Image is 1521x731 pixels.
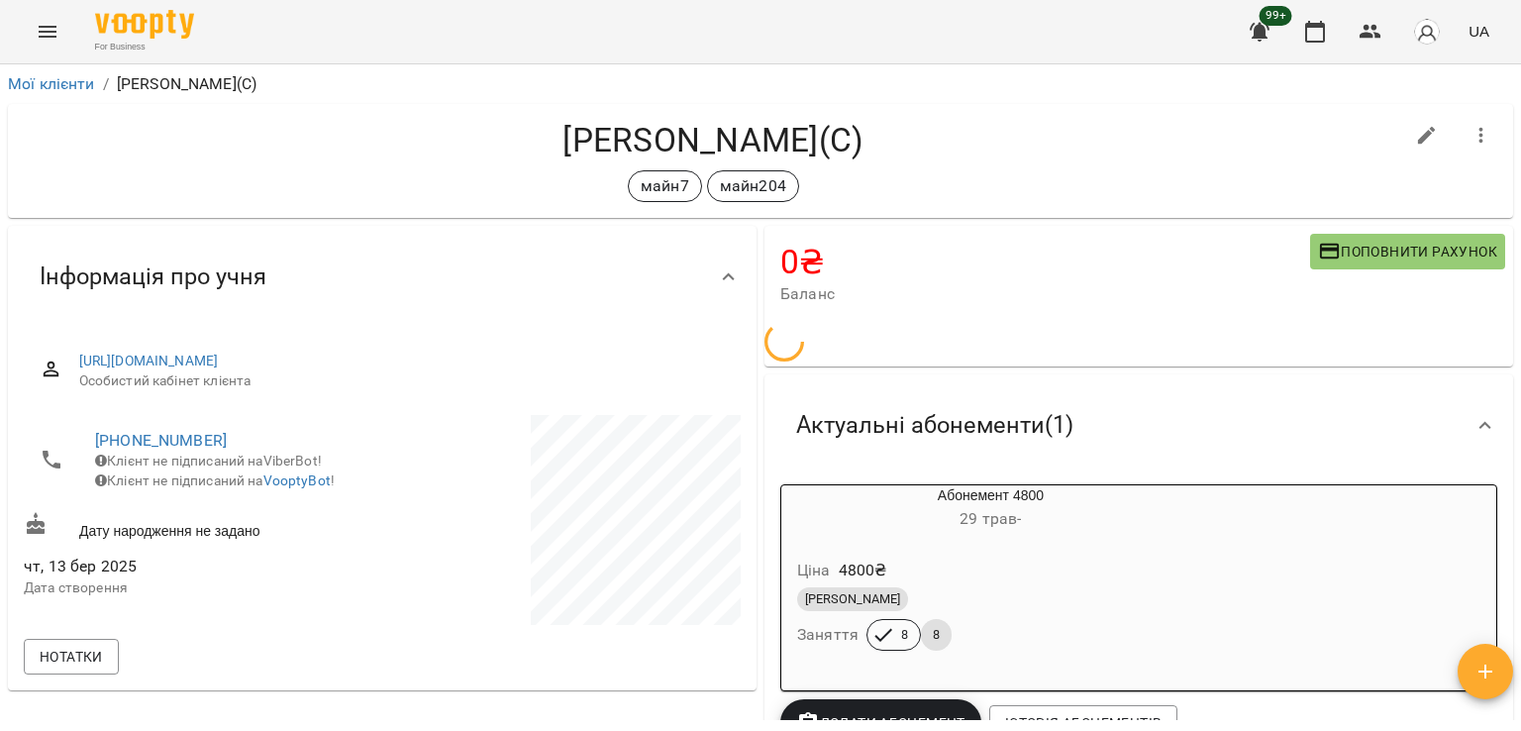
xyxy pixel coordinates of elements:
div: Інформація про учня [8,226,757,328]
span: Баланс [780,282,1310,306]
div: майн204 [707,170,799,202]
span: чт, 13 бер 2025 [24,555,378,578]
button: Нотатки [24,639,119,675]
a: VooptyBot [263,472,331,488]
button: UA [1461,13,1497,50]
button: Поповнити рахунок [1310,234,1505,269]
h4: 0 ₴ [780,242,1310,282]
p: майн204 [720,174,786,198]
span: 99+ [1260,6,1292,26]
button: Абонемент 480029 трав- Ціна4800₴[PERSON_NAME]Заняття88 [781,485,1200,675]
span: 8 [921,626,952,644]
h6: Ціна [797,557,831,584]
p: 4800 ₴ [839,559,887,582]
li: / [103,72,109,96]
span: Інформація про учня [40,261,266,292]
div: Абонемент 4800 [781,485,1200,533]
h6: Заняття [797,621,859,649]
button: Menu [24,8,71,55]
a: [PHONE_NUMBER] [95,431,227,450]
p: Дата створення [24,578,378,598]
a: Мої клієнти [8,74,95,93]
span: Актуальні абонементи ( 1 ) [796,410,1073,441]
span: Особистий кабінет клієнта [79,371,725,391]
p: [PERSON_NAME](С) [117,72,256,96]
span: 8 [889,626,920,644]
img: avatar_s.png [1413,18,1441,46]
img: Voopty Logo [95,10,194,39]
span: [PERSON_NAME] [797,590,908,608]
h4: [PERSON_NAME](С) [24,120,1403,160]
p: майн7 [641,174,689,198]
span: UA [1469,21,1489,42]
nav: breadcrumb [8,72,1513,96]
span: Клієнт не підписаний на ViberBot! [95,453,322,469]
span: For Business [95,41,194,53]
a: [URL][DOMAIN_NAME] [79,353,219,368]
div: Актуальні абонементи(1) [764,374,1513,476]
span: Клієнт не підписаний на ! [95,472,335,488]
span: Нотатки [40,645,103,669]
span: 29 трав - [960,509,1021,528]
div: майн7 [628,170,702,202]
span: Поповнити рахунок [1318,240,1497,263]
div: Дату народження не задано [20,508,382,545]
